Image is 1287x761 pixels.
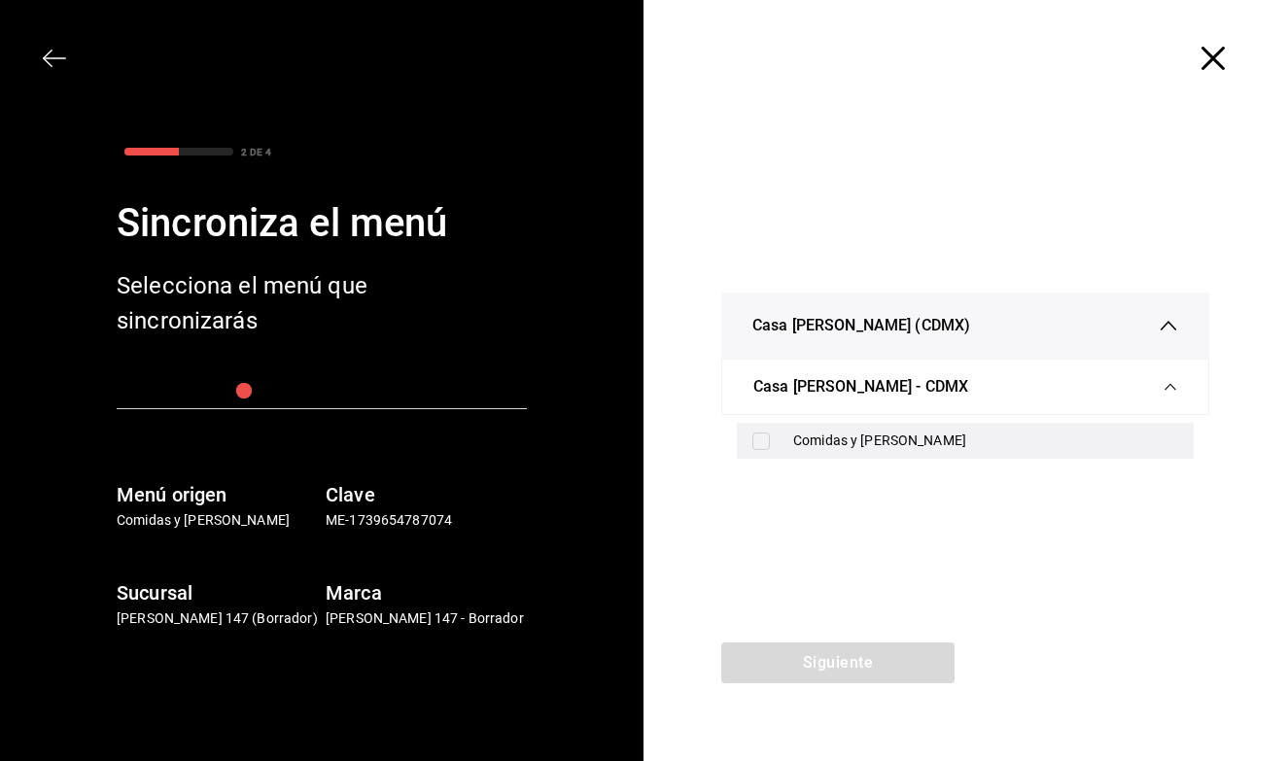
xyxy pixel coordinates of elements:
[117,479,318,510] h6: Menú origen
[117,268,428,338] div: Selecciona el menú que sincronizarás
[117,577,318,608] h6: Sucursal
[326,479,527,510] h6: Clave
[241,145,271,159] div: 2 DE 4
[793,431,1178,451] div: Comidas y [PERSON_NAME]
[753,375,968,398] span: Casa [PERSON_NAME] - CDMX
[752,314,970,337] span: Casa [PERSON_NAME] (CDMX)
[117,194,527,253] div: Sincroniza el menú
[117,608,318,629] p: [PERSON_NAME] 147 (Borrador)
[326,608,527,629] p: [PERSON_NAME] 147 - Borrador
[326,577,527,608] h6: Marca
[117,510,318,531] p: Comidas y [PERSON_NAME]
[326,510,527,531] p: ME-1739654787074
